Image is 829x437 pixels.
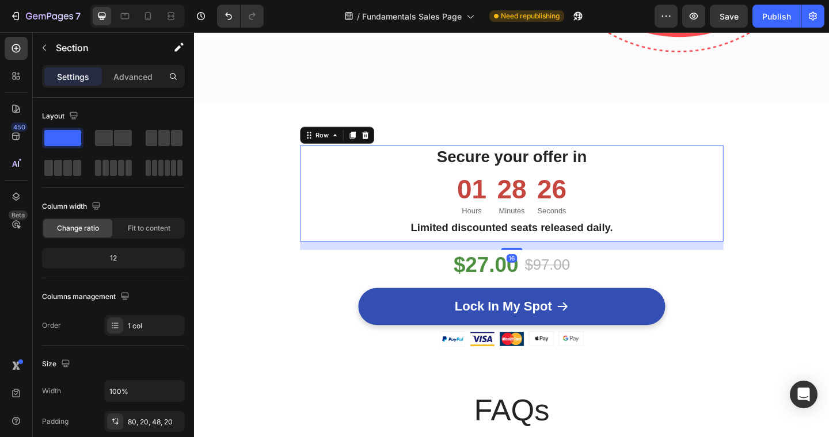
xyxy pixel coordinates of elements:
[283,288,389,309] strong: Lock In My Spot
[790,381,817,408] div: Open Intercom Messenger
[130,107,149,117] div: Row
[286,190,318,200] p: Hours
[501,11,560,21] span: Need republishing
[340,241,351,251] div: 16
[362,10,462,22] span: Fundamentals Sales Page
[762,10,791,22] div: Publish
[217,5,264,28] div: Undo/Redo
[128,321,182,331] div: 1 col
[264,126,427,145] strong: Secure your offer in
[329,152,362,190] div: 28
[57,71,89,83] p: Settings
[42,386,61,396] div: Width
[357,10,360,22] span: /
[57,223,99,233] span: Change ratio
[128,223,170,233] span: Fit to content
[128,417,182,427] div: 80, 20, 48, 20
[235,206,455,218] strong: Limited discounted seats released daily.
[42,289,132,305] div: Columns management
[710,5,748,28] button: Save
[75,9,81,23] p: 7
[329,190,362,200] p: Minutes
[11,122,28,132] div: 450
[373,190,405,200] p: Seconds
[178,278,512,319] button: <strong>Lock In My Spot</strong>
[12,388,679,433] h2: FAQs
[42,416,69,427] div: Padding
[42,109,81,124] div: Layout
[42,320,61,331] div: Order
[5,5,86,28] button: 7
[194,32,829,437] iframe: Design area
[358,241,410,264] div: $97.00
[9,210,28,220] div: Beta
[42,199,103,214] div: Column width
[56,41,150,55] p: Section
[113,71,153,83] p: Advanced
[42,356,73,372] div: Size
[752,5,801,28] button: Publish
[373,152,405,190] div: 26
[720,11,739,21] span: Save
[286,152,318,190] div: 01
[44,250,182,266] div: 12
[281,237,353,269] div: $27.00
[105,381,184,401] input: Auto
